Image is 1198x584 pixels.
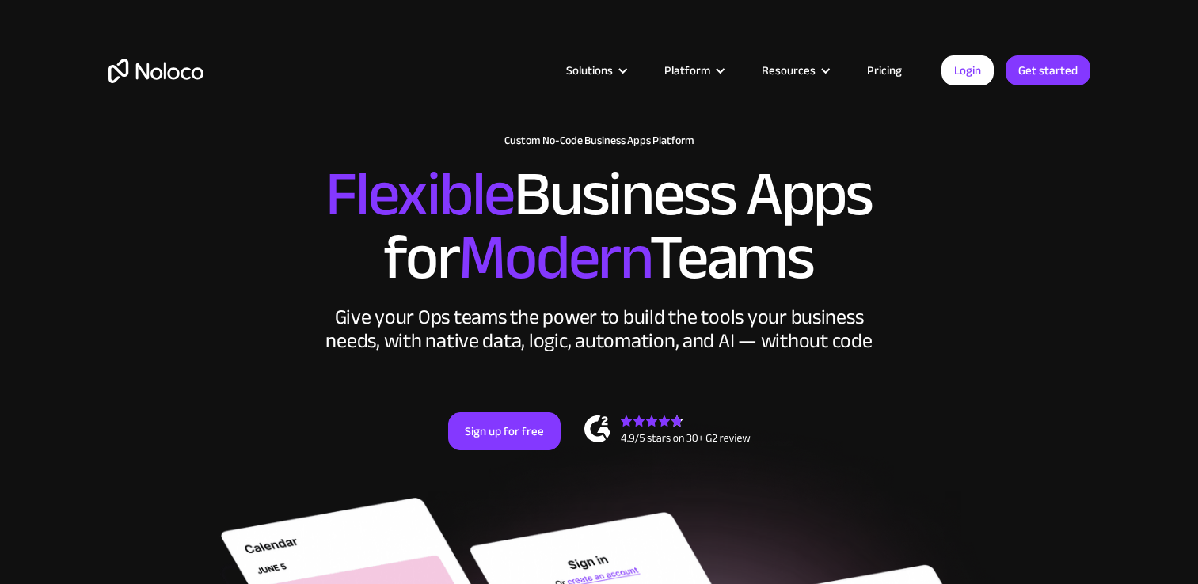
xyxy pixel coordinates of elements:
[448,412,561,450] a: Sign up for free
[762,60,816,81] div: Resources
[322,305,877,353] div: Give your Ops teams the power to build the tools your business needs, with native data, logic, au...
[325,135,514,253] span: Flexible
[941,55,994,85] a: Login
[546,60,645,81] div: Solutions
[847,60,922,81] a: Pricing
[645,60,742,81] div: Platform
[742,60,847,81] div: Resources
[108,163,1090,290] h2: Business Apps for Teams
[664,60,710,81] div: Platform
[566,60,613,81] div: Solutions
[108,59,203,83] a: home
[458,199,649,317] span: Modern
[1006,55,1090,85] a: Get started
